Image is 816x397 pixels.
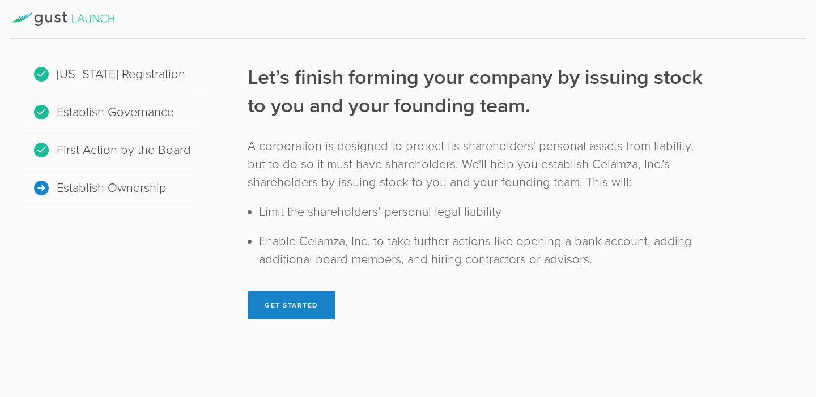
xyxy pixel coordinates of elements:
div: Establish Ownership [23,169,202,207]
div: [US_STATE] Registration [23,56,202,93]
div: A corporation is designed to protect its shareholders' personal assets from liability, but to do ... [248,137,703,191]
li: Enable Celamza, Inc. to take further actions like opening a bank account, adding additional board... [259,232,703,268]
button: Get Started [248,291,335,319]
div: Establish Governance [23,93,202,131]
div: First Action by the Board [23,131,202,169]
h1: Let’s finish forming your company by issuing stock to you and your founding team. [248,63,703,120]
li: Limit the shareholders’ personal legal liability [259,203,703,221]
